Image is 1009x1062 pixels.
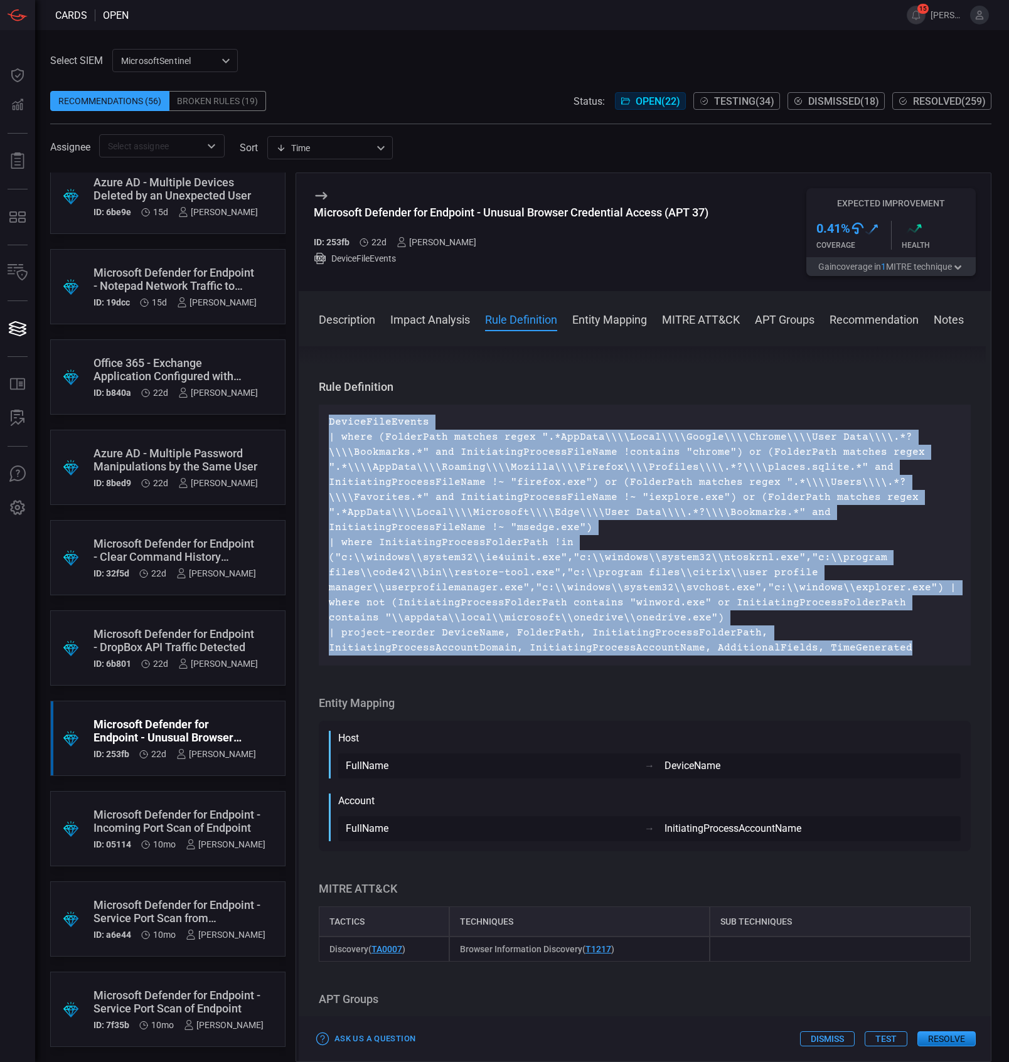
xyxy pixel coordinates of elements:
[787,92,885,110] button: Dismissed(18)
[93,839,131,849] h5: ID: 05114
[240,142,258,154] label: sort
[934,311,964,326] button: Notes
[346,821,634,836] div: FullName
[203,137,220,155] button: Open
[93,176,258,202] div: Azure AD - Multiple Devices Deleted by an Unexpected User
[93,718,256,744] div: Microsoft Defender for Endpoint - Unusual Browser Credential Access (APT 37)
[319,311,375,326] button: Description
[93,930,131,940] h5: ID: a6e44
[755,311,814,326] button: APT Groups
[276,142,373,154] div: Time
[186,930,265,940] div: [PERSON_NAME]
[103,9,129,21] span: open
[3,202,33,232] button: MITRE - Detection Posture
[816,241,891,250] div: Coverage
[169,91,266,111] div: Broken Rules (19)
[151,1020,174,1030] span: Nov 24, 2024 10:24 AM
[153,930,176,940] span: Nov 24, 2024 10:24 AM
[615,92,686,110] button: Open(22)
[50,91,169,111] div: Recommendations (56)
[714,95,774,107] span: Testing ( 34 )
[913,95,986,107] span: Resolved ( 259 )
[176,749,256,759] div: [PERSON_NAME]
[371,944,402,954] a: TA0007
[93,749,129,759] h5: ID: 253fb
[93,447,258,473] div: Azure AD - Multiple Password Manipulations by the Same User
[152,297,167,307] span: Sep 14, 2025 6:00 AM
[93,1020,129,1030] h5: ID: 7f35b
[572,311,647,326] button: Entity Mapping
[3,258,33,288] button: Inventory
[3,90,33,120] button: Detections
[816,221,850,236] h3: 0.41 %
[314,252,708,265] div: DeviceFileEvents
[93,898,265,925] div: Microsoft Defender for Endpoint - Service Port Scan from Endpoint
[3,403,33,433] button: ALERT ANALYSIS
[397,237,476,247] div: [PERSON_NAME]
[634,821,665,836] div: →
[153,388,168,398] span: Sep 07, 2025 6:02 AM
[153,839,176,849] span: Dec 09, 2024 12:29 PM
[806,257,976,276] button: Gaincoverage in1MITRE technique
[390,311,470,326] button: Impact Analysis
[319,992,971,1007] h3: APT Groups
[93,356,258,383] div: Office 365 - Exchange Application Configured with Mailbox Read-Write Permissions
[3,146,33,176] button: Reports
[186,839,265,849] div: [PERSON_NAME]
[371,237,387,247] span: Sep 07, 2025 6:02 AM
[917,1031,976,1046] button: Resolve
[176,568,256,578] div: [PERSON_NAME]
[449,906,710,937] div: Techniques
[319,881,971,896] h3: MITRE ATT&CK
[103,138,200,154] input: Select assignee
[346,758,634,773] div: FullName
[184,1020,264,1030] div: [PERSON_NAME]
[710,906,971,937] div: Sub Techniques
[314,1029,419,1049] button: Ask Us a Question
[314,206,708,219] div: Microsoft Defender for Endpoint - Unusual Browser Credential Access (APT 37)
[153,659,168,669] span: Sep 07, 2025 6:02 AM
[338,731,961,746] div: Host
[907,6,926,24] button: 15
[917,4,929,14] span: 15
[178,388,258,398] div: [PERSON_NAME]
[3,60,33,90] button: Dashboard
[665,821,953,836] div: InitiatingProcessAccountName
[865,1031,907,1046] button: Test
[319,380,971,395] h3: Rule Definition
[338,794,961,809] div: Account
[931,10,965,20] span: [PERSON_NAME].jung
[3,369,33,400] button: Rule Catalog
[662,311,740,326] button: MITRE ATT&CK
[93,297,130,307] h5: ID: 19dcc
[178,207,258,217] div: [PERSON_NAME]
[585,944,611,954] a: T1217
[634,758,665,773] div: →
[151,749,166,759] span: Sep 07, 2025 6:02 AM
[881,262,886,272] span: 1
[808,95,879,107] span: Dismissed ( 18 )
[485,311,557,326] button: Rule Definition
[314,237,350,247] h5: ID: 253fb
[892,92,991,110] button: Resolved(259)
[830,311,919,326] button: Recommendation
[93,478,131,488] h5: ID: 8bed9
[50,55,103,66] label: Select SIEM
[3,459,33,489] button: Ask Us A Question
[3,493,33,523] button: Preferences
[93,568,129,578] h5: ID: 32f5d
[153,207,168,217] span: Sep 14, 2025 6:00 AM
[151,568,166,578] span: Sep 07, 2025 6:02 AM
[93,388,131,398] h5: ID: b840a
[329,944,405,954] span: Discovery ( )
[319,906,449,937] div: Tactics
[902,241,976,250] div: Health
[636,95,680,107] span: Open ( 22 )
[460,944,614,954] span: Browser Information Discovery ( )
[121,55,218,67] p: MicrosoftSentinel
[806,198,976,208] h5: Expected Improvement
[178,659,258,669] div: [PERSON_NAME]
[319,696,971,711] h3: Entity Mapping
[50,141,90,153] span: Assignee
[93,207,131,217] h5: ID: 6be9e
